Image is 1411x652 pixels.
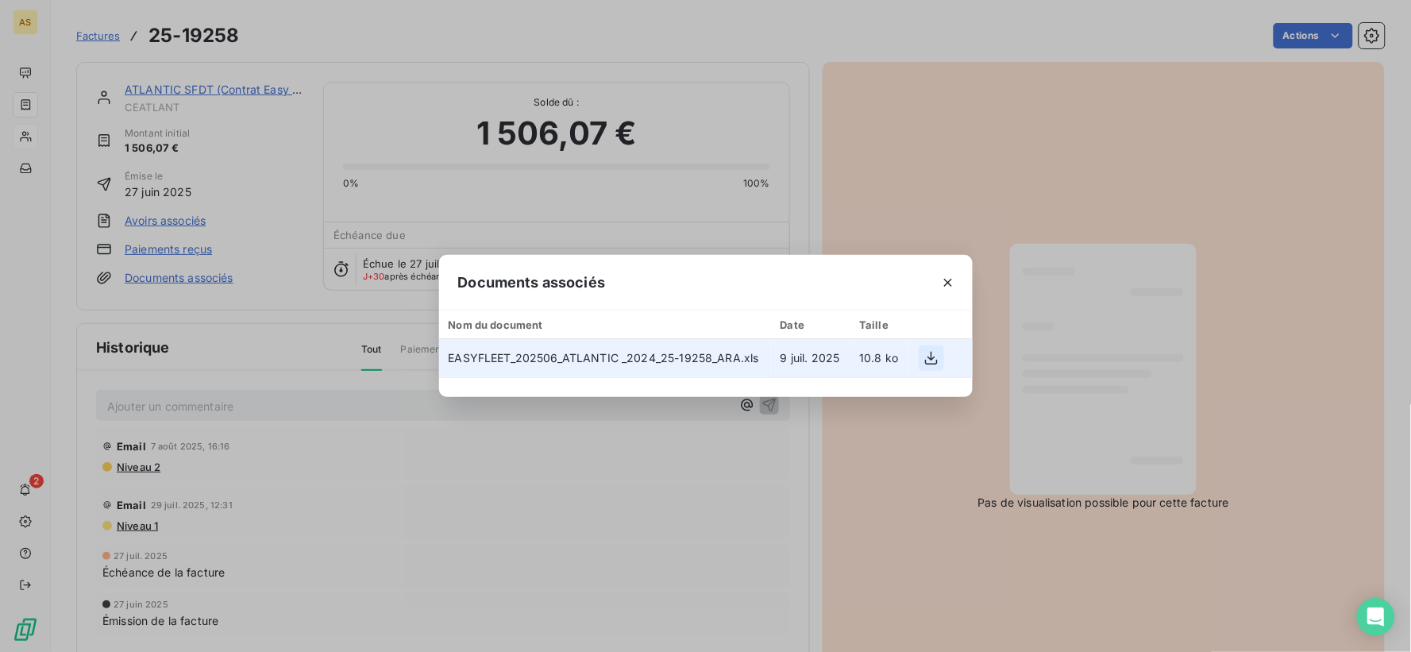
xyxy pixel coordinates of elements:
[449,351,759,365] span: EASYFLEET_202506_ATLANTIC _2024_25-19258_ARA.xls
[859,351,898,365] span: 10.8 ko
[781,318,841,331] div: Date
[449,318,761,331] div: Nom du document
[458,272,606,293] span: Documents associés
[1357,598,1395,636] div: Open Intercom Messenger
[781,351,840,365] span: 9 juil. 2025
[859,318,899,331] div: Taille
